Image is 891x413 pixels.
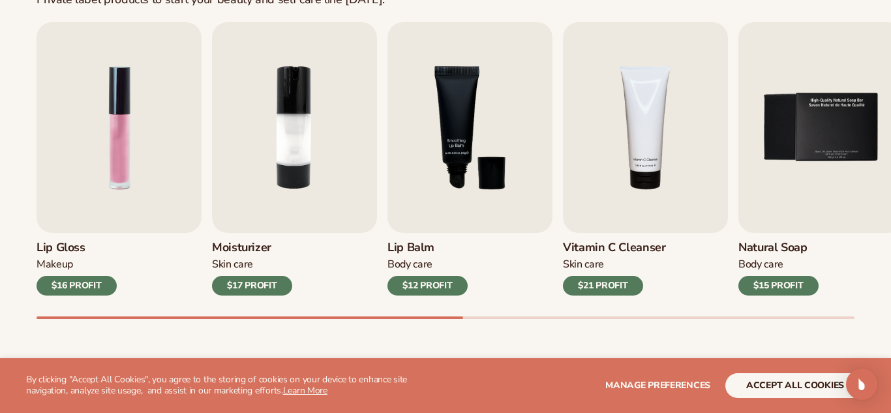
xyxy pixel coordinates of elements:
[37,276,117,296] div: $16 PROFIT
[563,22,728,296] a: 4 / 9
[563,276,643,296] div: $21 PROFIT
[37,241,117,255] h3: Lip Gloss
[37,22,202,296] a: 1 / 9
[387,22,552,296] a: 3 / 9
[846,369,877,400] div: Open Intercom Messenger
[563,258,666,271] div: Skin Care
[605,373,710,398] button: Manage preferences
[37,258,117,271] div: Makeup
[725,373,865,398] button: accept all cookies
[738,258,819,271] div: Body Care
[738,276,819,296] div: $15 PROFIT
[387,258,468,271] div: Body Care
[26,375,445,397] p: By clicking "Accept All Cookies", you agree to the storing of cookies on your device to enhance s...
[212,276,292,296] div: $17 PROFIT
[212,241,292,255] h3: Moisturizer
[212,258,292,271] div: Skin Care
[563,241,666,255] h3: Vitamin C Cleanser
[605,379,710,391] span: Manage preferences
[212,22,377,296] a: 2 / 9
[387,276,468,296] div: $12 PROFIT
[387,241,468,255] h3: Lip Balm
[283,384,327,397] a: Learn More
[738,241,819,255] h3: Natural Soap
